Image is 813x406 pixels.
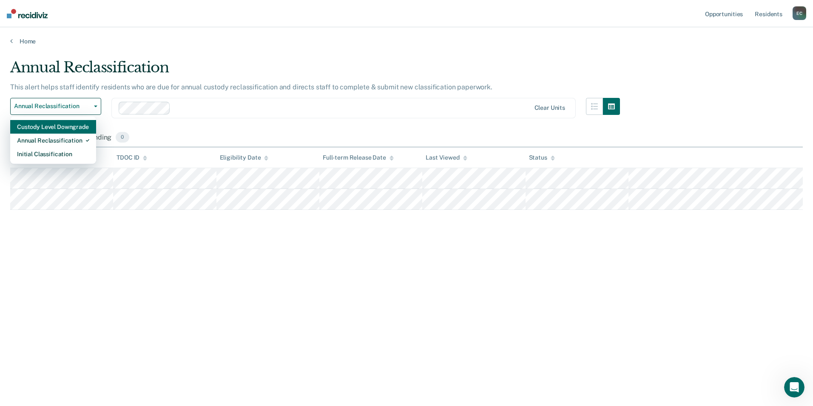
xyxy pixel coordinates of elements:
[426,154,467,161] div: Last Viewed
[17,147,89,161] div: Initial Classification
[793,6,806,20] div: E C
[529,154,555,161] div: Status
[84,129,131,147] div: Pending0
[10,98,101,115] button: Annual Reclassification
[220,154,269,161] div: Eligibility Date
[10,83,492,91] p: This alert helps staff identify residents who are due for annual custody reclassification and dir...
[7,9,48,18] img: Recidiviz
[116,132,129,143] span: 0
[14,103,91,110] span: Annual Reclassification
[784,377,804,397] iframe: Intercom live chat
[10,59,620,83] div: Annual Reclassification
[323,154,394,161] div: Full-term Release Date
[117,154,147,161] div: TDOC ID
[10,37,803,45] a: Home
[534,104,566,112] div: Clear units
[793,6,806,20] button: EC
[17,134,89,147] div: Annual Reclassification
[17,120,89,134] div: Custody Level Downgrade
